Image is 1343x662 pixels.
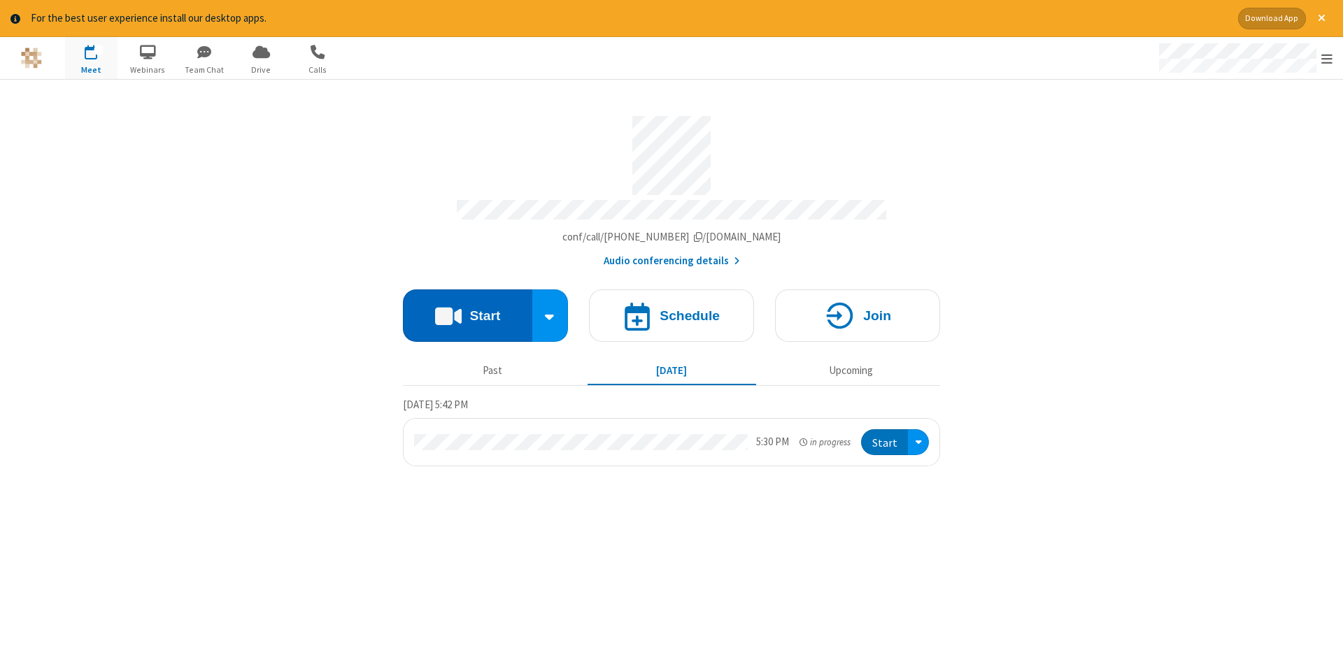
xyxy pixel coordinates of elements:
[403,289,532,342] button: Start
[1311,8,1333,29] button: Close alert
[767,358,935,384] button: Upcoming
[403,398,468,411] span: [DATE] 5:42 PM
[403,106,940,268] section: Account details
[604,253,740,269] button: Audio conferencing details
[908,429,929,455] div: Open menu
[5,37,57,79] button: Logo
[408,358,577,384] button: Past
[861,429,908,455] button: Start
[1146,37,1343,79] div: Open menu
[532,289,569,342] div: Start conference options
[469,309,500,322] h4: Start
[800,436,851,449] em: in progress
[863,309,891,322] h4: Join
[660,309,720,322] h4: Schedule
[235,64,287,76] span: Drive
[589,289,754,342] button: Schedule
[178,64,231,76] span: Team Chat
[122,64,174,76] span: Webinars
[65,64,118,76] span: Meet
[562,229,781,245] button: Copy my meeting room linkCopy my meeting room link
[292,64,344,76] span: Calls
[562,230,781,243] span: Copy my meeting room link
[94,45,104,55] div: 1
[588,358,756,384] button: [DATE]
[31,10,1228,27] div: For the best user experience install our desktop apps.
[775,289,940,342] button: Join
[21,48,42,69] img: QA Selenium DO NOT DELETE OR CHANGE
[756,434,789,450] div: 5:30 PM
[1238,8,1306,29] button: Download App
[1308,626,1333,652] iframe: Chat
[403,396,940,466] section: Today's Meetings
